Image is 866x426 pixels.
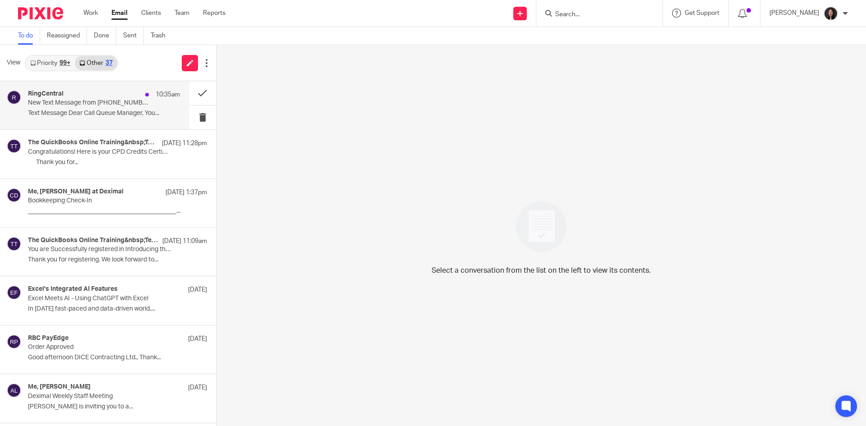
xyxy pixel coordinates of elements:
[47,27,87,45] a: Reassigned
[769,9,819,18] p: [PERSON_NAME]
[28,246,171,253] p: You are Successfully registered in Introducing the new AI-powered bank feeds experience in QuickB...
[166,188,207,197] p: [DATE] 1:37pm
[7,139,21,153] img: svg%3E
[28,285,118,293] h4: Excel's Integrated AI Features
[188,383,207,392] p: [DATE]
[141,9,161,18] a: Clients
[123,27,144,45] a: Sent
[510,195,573,258] img: image
[18,7,63,19] img: Pixie
[18,27,40,45] a: To do
[75,56,117,70] a: Other37
[83,9,98,18] a: Work
[175,9,189,18] a: Team
[7,334,21,349] img: svg%3E
[60,60,70,66] div: 99+
[28,139,157,147] h4: The QuickBooks Online Training&nbsp;Team
[432,265,651,276] p: Select a conversation from the list on the left to view its contents.
[28,148,171,156] p: Congratulations! Here is your CPD Credits Certificate!
[111,9,128,18] a: Email
[28,295,171,302] p: Excel Meets AI - Using ChatGPT with Excel
[28,237,158,244] h4: The QuickBooks Online Training&nbsp;Team
[28,207,207,215] p: _______________________________________________...
[162,237,207,246] p: [DATE] 11:09am
[7,383,21,398] img: svg%3E
[28,90,64,98] h4: RingCentral
[7,188,21,202] img: svg%3E
[188,285,207,294] p: [DATE]
[824,6,838,21] img: Lili%20square.jpg
[26,56,75,70] a: Priority99+
[28,344,171,351] p: Order Approved
[106,60,113,66] div: 37
[7,285,21,300] img: svg%3E
[94,27,116,45] a: Done
[554,11,636,19] input: Search
[28,110,180,117] p: Text Message Dear Call Queue Manager, You...
[28,354,207,362] p: Good afternoon DICE Contracting Ltd., Thank...
[7,237,21,251] img: svg%3E
[28,403,207,411] p: [PERSON_NAME] is inviting you to a...
[7,58,20,68] span: View
[203,9,226,18] a: Reports
[156,90,180,99] p: 10:35am
[28,188,124,196] h4: Me, [PERSON_NAME] at Deximal
[28,99,150,107] p: New Text Message from [PHONE_NUMBER] on [DATE] 10:35 AM
[28,393,171,400] p: Deximal Weekly Staff Meeting
[28,256,207,264] p: Thank you for registering. We look forward to...
[28,159,207,166] p: ͏ ͏ ͏ ͏ ͏ ͏ Thank you for...
[7,90,21,105] img: svg%3E
[151,27,172,45] a: Trash
[162,139,207,148] p: [DATE] 11:28pm
[685,10,719,16] span: Get Support
[28,334,69,342] h4: RBC PayEdge
[28,383,91,391] h4: Me, [PERSON_NAME]
[188,334,207,344] p: [DATE]
[28,305,207,313] p: In [DATE] fast-paced and data-driven world,...
[28,197,171,205] p: Bookkeeping Check-In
